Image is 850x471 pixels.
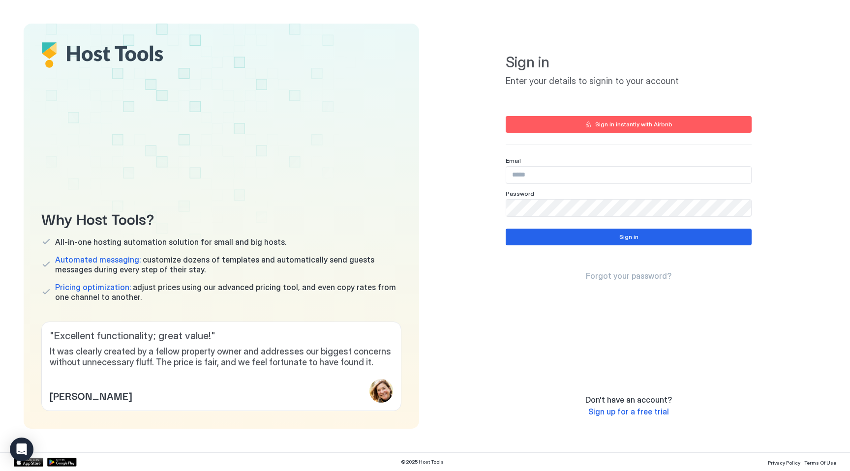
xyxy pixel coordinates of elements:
[14,458,43,467] a: App Store
[506,229,752,245] button: Sign in
[50,388,132,403] span: [PERSON_NAME]
[50,346,393,368] span: It was clearly created by a fellow property owner and addresses our biggest concerns without unne...
[50,330,393,342] span: " Excellent functionality; great value! "
[41,207,401,229] span: Why Host Tools?
[804,457,836,467] a: Terms Of Use
[369,379,393,403] div: profile
[804,460,836,466] span: Terms Of Use
[506,200,751,216] input: Input Field
[506,157,521,164] span: Email
[595,120,672,129] div: Sign in instantly with Airbnb
[55,237,286,247] span: All-in-one hosting automation solution for small and big hosts.
[588,407,669,417] a: Sign up for a free trial
[768,460,800,466] span: Privacy Policy
[55,282,401,302] span: adjust prices using our advanced pricing tool, and even copy rates from one channel to another.
[55,255,401,274] span: customize dozens of templates and automatically send guests messages during every step of their s...
[586,271,671,281] a: Forgot your password?
[55,282,131,292] span: Pricing optimization:
[47,458,77,467] a: Google Play Store
[585,395,672,405] span: Don't have an account?
[55,255,141,265] span: Automated messaging:
[768,457,800,467] a: Privacy Policy
[506,53,752,72] span: Sign in
[619,233,638,241] div: Sign in
[506,167,751,183] input: Input Field
[401,459,444,465] span: © 2025 Host Tools
[506,116,752,133] button: Sign in instantly with Airbnb
[506,190,534,197] span: Password
[10,438,33,461] div: Open Intercom Messenger
[506,76,752,87] span: Enter your details to signin to your account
